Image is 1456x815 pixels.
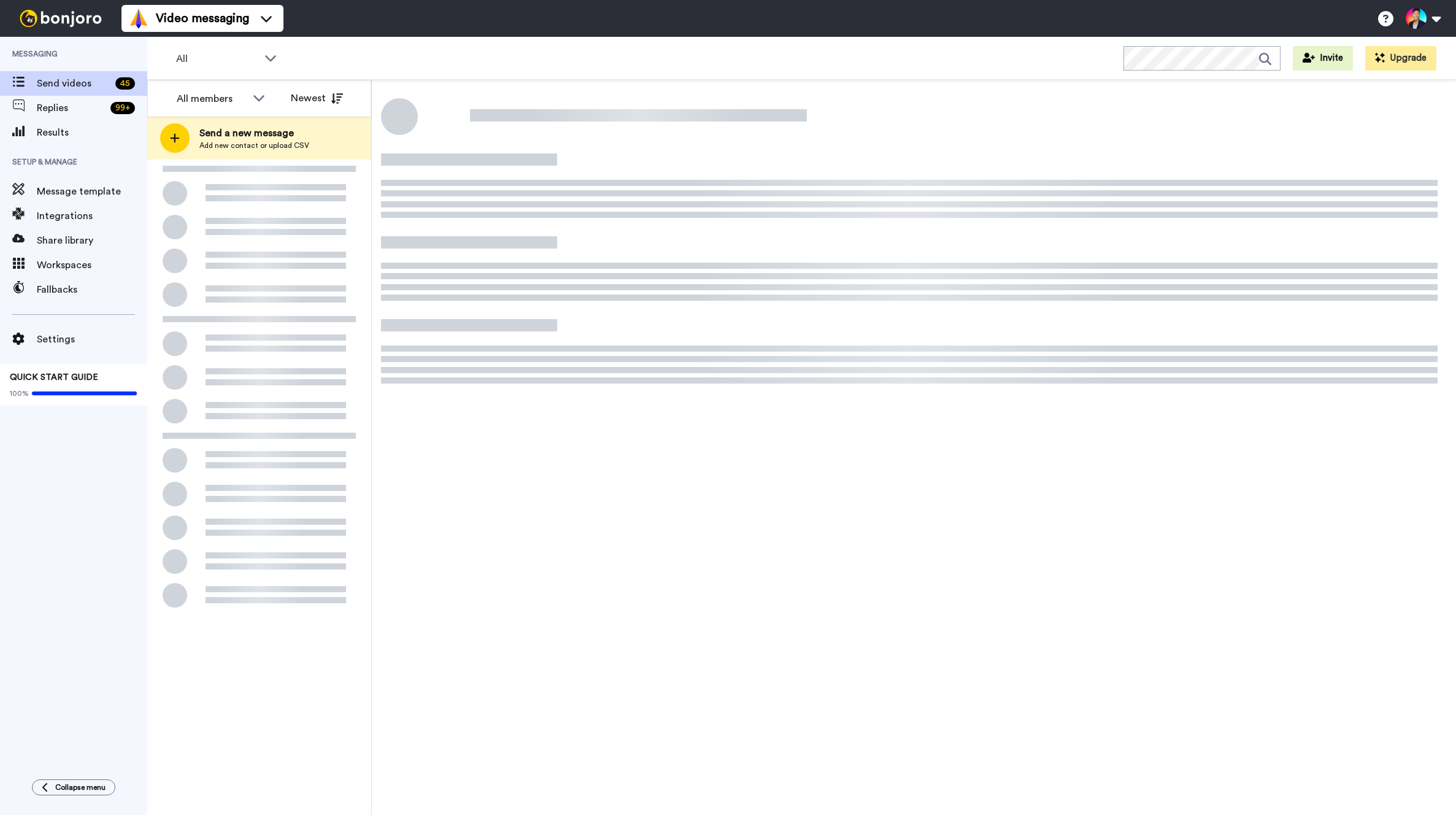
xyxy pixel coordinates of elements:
[37,101,106,115] span: Replies
[55,782,106,792] span: Collapse menu
[10,388,29,398] span: 100%
[282,86,352,110] button: Newest
[37,125,147,140] span: Results
[15,10,107,27] img: bj-logo-header-white.svg
[37,258,147,272] span: Workspaces
[37,209,147,223] span: Integrations
[110,102,135,114] div: 99 +
[32,779,115,795] button: Collapse menu
[129,9,148,28] img: vm-color.svg
[156,10,249,27] span: Video messaging
[1365,46,1436,71] button: Upgrade
[177,91,247,106] div: All members
[37,332,147,347] span: Settings
[176,52,258,66] span: All
[115,77,135,90] div: 45
[37,233,147,248] span: Share library
[199,126,309,141] span: Send a new message
[1293,46,1353,71] button: Invite
[37,282,147,297] span: Fallbacks
[199,141,309,150] span: Add new contact or upload CSV
[10,373,98,382] span: QUICK START GUIDE
[37,184,147,199] span: Message template
[37,76,110,91] span: Send videos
